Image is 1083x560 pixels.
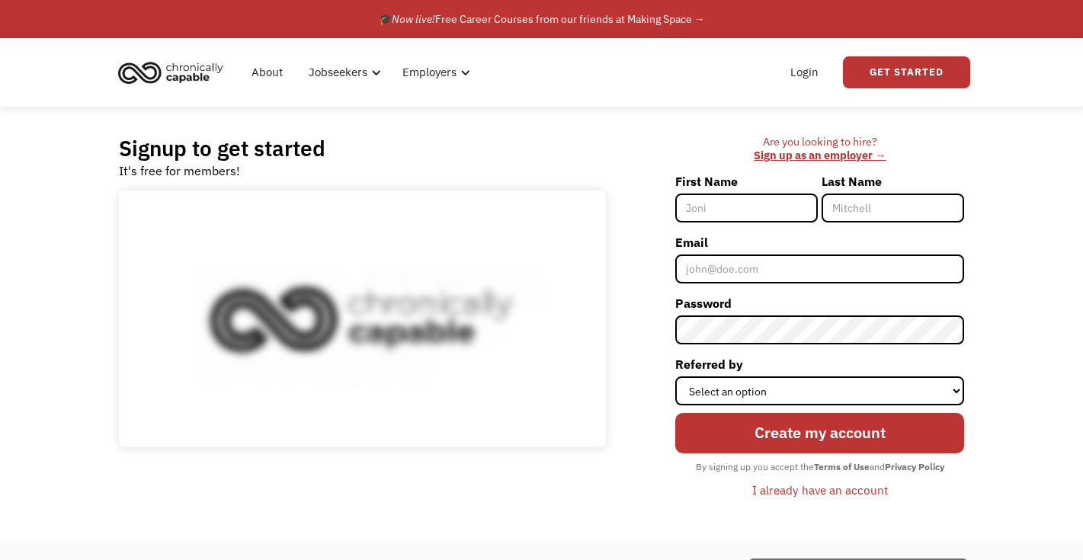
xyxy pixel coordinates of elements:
[741,477,899,503] a: I already have an account
[119,135,325,162] h2: Signup to get started
[822,194,964,222] input: Mitchell
[119,162,240,180] div: It's free for members!
[393,48,475,97] div: Employers
[300,48,386,97] div: Jobseekers
[822,169,964,194] label: Last Name
[379,10,705,28] div: 🎓 Free Career Courses from our friends at Making Space →
[675,169,818,194] label: First Name
[242,48,292,97] a: About
[781,48,828,97] a: Login
[675,194,818,222] input: Joni
[754,148,886,162] a: Sign up as an employer →
[675,135,964,163] div: Are you looking to hire? ‍
[814,461,870,472] strong: Terms of Use
[688,457,952,477] div: By signing up you accept the and
[752,481,888,499] div: I already have an account
[885,461,944,472] strong: Privacy Policy
[309,63,367,82] div: Jobseekers
[843,56,970,88] a: Get Started
[114,56,228,89] img: Chronically Capable logo
[675,230,964,254] label: Email
[675,413,964,453] input: Create my account
[675,254,964,283] input: john@doe.com
[114,56,235,89] a: home
[402,63,457,82] div: Employers
[675,352,964,376] label: Referred by
[392,12,435,26] em: Now live!
[675,291,964,315] label: Password
[675,169,964,503] form: Member-Signup-Form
